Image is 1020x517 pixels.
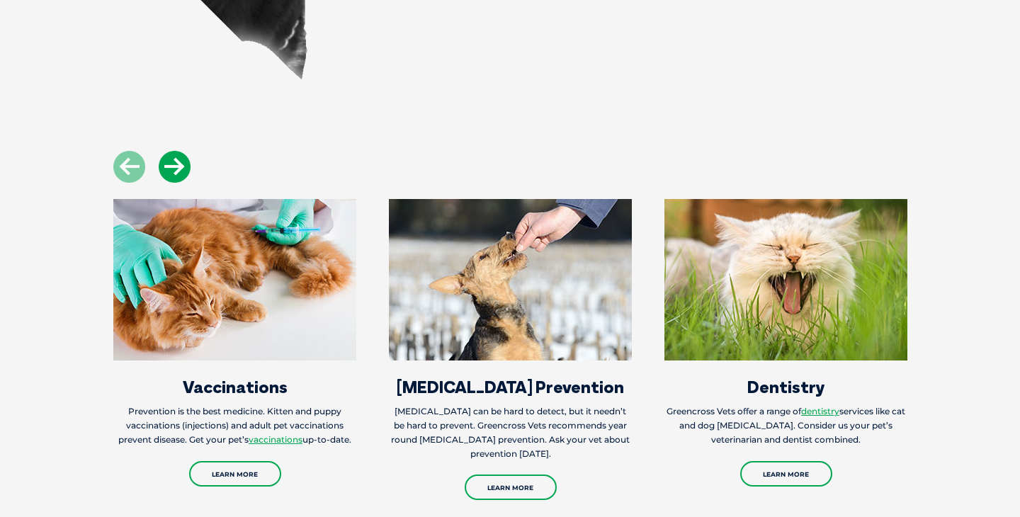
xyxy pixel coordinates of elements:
[664,378,907,395] h3: Dentistry
[664,404,907,447] p: Greencross Vets offer a range of services like cat and dog [MEDICAL_DATA]. Consider us your pet’s...
[389,404,632,461] p: [MEDICAL_DATA] can be hard to detect, but it needn’t be hard to prevent. Greencross Vets recommen...
[465,475,557,500] a: Learn More
[740,461,832,487] a: Learn More
[249,434,302,445] a: vaccinations
[113,378,356,395] h3: Vaccinations
[801,406,839,416] a: dentistry
[389,378,632,395] h3: [MEDICAL_DATA] Prevention
[189,461,281,487] a: Learn More
[113,404,356,447] p: Prevention is the best medicine. Kitten and puppy vaccinations (injections) and adult pet vaccina...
